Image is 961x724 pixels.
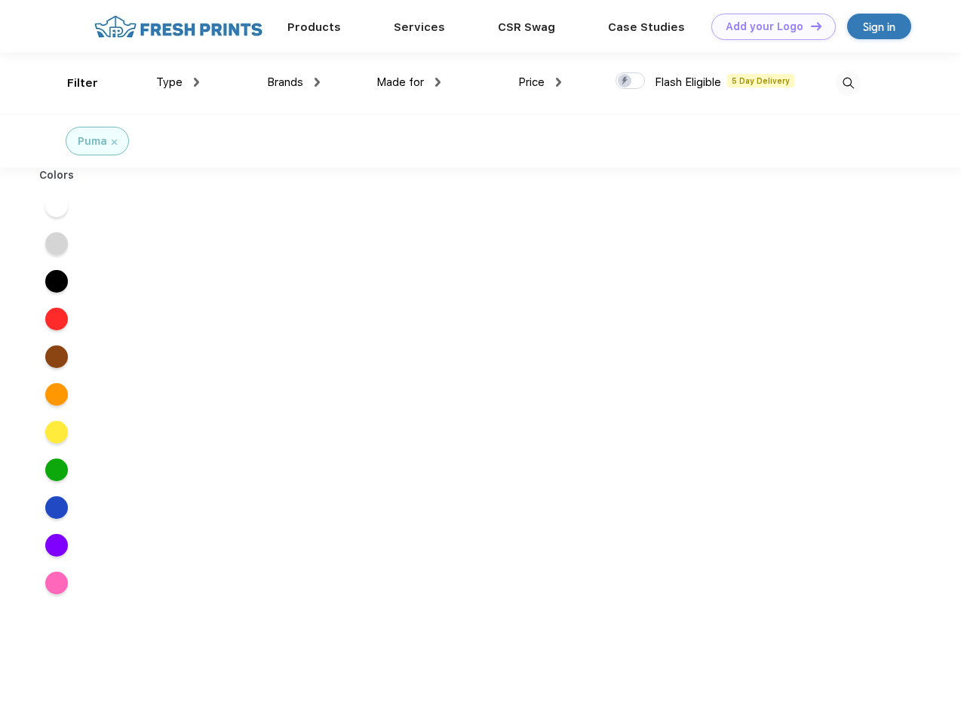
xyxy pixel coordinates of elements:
[655,75,721,89] span: Flash Eligible
[287,20,341,34] a: Products
[112,140,117,145] img: filter_cancel.svg
[836,71,861,96] img: desktop_search.svg
[156,75,183,89] span: Type
[863,18,895,35] div: Sign in
[811,22,821,30] img: DT
[435,78,441,87] img: dropdown.png
[90,14,267,40] img: fo%20logo%202.webp
[315,78,320,87] img: dropdown.png
[556,78,561,87] img: dropdown.png
[394,20,445,34] a: Services
[726,20,803,33] div: Add your Logo
[518,75,545,89] span: Price
[194,78,199,87] img: dropdown.png
[498,20,555,34] a: CSR Swag
[847,14,911,39] a: Sign in
[78,133,107,149] div: Puma
[67,75,98,92] div: Filter
[376,75,424,89] span: Made for
[727,74,794,87] span: 5 Day Delivery
[28,167,86,183] div: Colors
[267,75,303,89] span: Brands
